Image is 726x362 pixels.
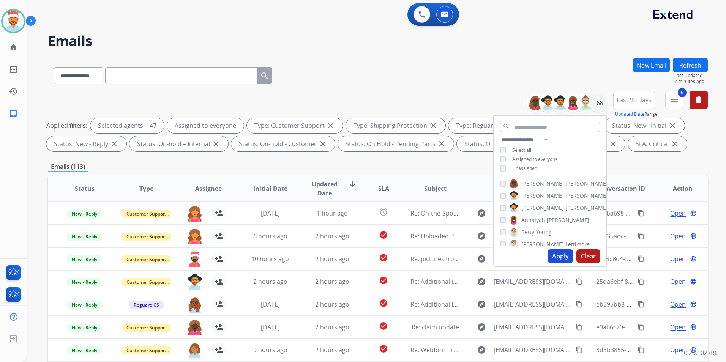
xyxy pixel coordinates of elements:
[613,91,655,109] button: Last 90 days
[477,254,486,263] mat-icon: explore
[187,206,202,222] img: agent-avatar
[638,346,644,353] mat-icon: content_copy
[633,58,670,72] button: New Email
[195,184,222,193] span: Assignee
[67,233,102,241] span: New - Reply
[565,241,590,248] span: Lettimore
[9,65,18,74] mat-icon: list_alt
[521,204,564,212] span: [PERSON_NAME]
[512,165,537,172] span: Unassigned
[379,299,388,308] mat-icon: check_circle
[215,254,224,263] mat-icon: person_add
[512,156,558,162] span: Assigned to everyone
[187,251,202,267] img: agent-avatar
[247,118,343,133] div: Type: Customer Support
[521,228,534,236] span: Betty
[215,209,224,218] mat-icon: person_add
[565,204,608,212] span: [PERSON_NAME]
[690,278,697,285] mat-icon: language
[565,180,608,187] span: [PERSON_NAME]
[674,72,708,79] span: Last Updated:
[315,323,349,331] span: 2 hours ago
[75,184,95,193] span: Status
[690,301,697,308] mat-icon: language
[379,230,388,239] mat-icon: check_circle
[477,300,486,309] mat-icon: explore
[315,232,349,240] span: 2 hours ago
[638,324,644,331] mat-icon: content_copy
[477,231,486,241] mat-icon: explore
[315,300,349,308] span: 2 hours ago
[596,346,715,354] span: 3d5b3855-3d90-4da7-a0cd-e302ddfb8b3e
[260,71,269,80] mat-icon: search
[261,323,280,331] span: [DATE]
[379,321,388,331] mat-icon: check_circle
[215,231,224,241] mat-icon: person_add
[410,255,535,263] span: Re: pictures from claim for [PERSON_NAME]
[670,139,679,148] mat-icon: close
[604,118,685,133] div: Status: New - Initial
[410,346,593,354] span: Re: Webform from [EMAIL_ADDRESS][DOMAIN_NAME] on [DATE]
[315,346,349,354] span: 2 hours ago
[670,323,686,332] span: Open
[589,94,607,112] div: +68
[308,179,342,198] span: Updated Date
[521,216,545,224] span: Annalyah
[424,184,447,193] span: Subject
[348,179,357,189] mat-icon: arrow_downward
[378,184,389,193] span: SLA
[261,209,280,217] span: [DATE]
[670,231,686,241] span: Open
[410,300,486,308] span: Re: Additional Information
[596,300,712,308] span: eb395bb8-b207-4771-b193-2c40948d7f6f
[315,277,349,286] span: 2 hours ago
[187,342,202,358] img: agent-avatar
[597,184,645,193] span: Conversation ID
[690,233,697,239] mat-icon: language
[448,118,524,133] div: Type: Reguard CS
[122,346,171,354] span: Customer Support
[410,209,503,217] span: RE: On-the-Spot™ Fabric Cleaner
[379,344,388,353] mat-icon: check_circle
[346,118,445,133] div: Type: Shipping Protection
[512,147,531,153] span: Select all
[253,346,287,354] span: 9 hours ago
[315,255,349,263] span: 2 hours ago
[684,348,718,357] p: 0.20.1027RC
[90,118,164,133] div: Selected agents: 147
[576,249,600,263] button: Clear
[477,345,486,354] mat-icon: explore
[412,323,459,331] span: Re: claim update
[215,323,224,332] mat-icon: person_add
[46,121,87,130] p: Applied filters:
[628,136,687,151] div: SLA: Critical
[565,192,608,200] span: [PERSON_NAME]
[139,184,153,193] span: Type
[187,297,202,313] img: agent-avatar
[253,232,287,240] span: 6 hours ago
[668,121,677,130] mat-icon: close
[596,277,712,286] span: 25da6ebf-8913-438d-a11a-ccbda1c24bfb
[67,346,102,354] span: New - Reply
[673,58,708,72] button: Refresh
[665,91,683,109] button: 6
[477,209,486,218] mat-icon: explore
[429,121,438,130] mat-icon: close
[3,11,24,32] img: avatar
[67,210,102,218] span: New - Reply
[67,255,102,263] span: New - Reply
[477,323,486,332] mat-icon: explore
[379,208,388,217] mat-icon: alarm
[576,278,582,285] mat-icon: content_copy
[167,118,244,133] div: Assigned to everyone
[576,346,582,353] mat-icon: content_copy
[457,136,559,151] div: Status: On Hold - Servicers
[251,255,289,263] span: 10 hours ago
[379,276,388,285] mat-icon: check_circle
[536,228,552,236] span: Young
[122,278,171,286] span: Customer Support
[129,136,228,151] div: Status: On-hold – Internal
[674,79,708,85] span: 7 minutes ago
[46,136,126,151] div: Status: New - Reply
[690,210,697,217] mat-icon: language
